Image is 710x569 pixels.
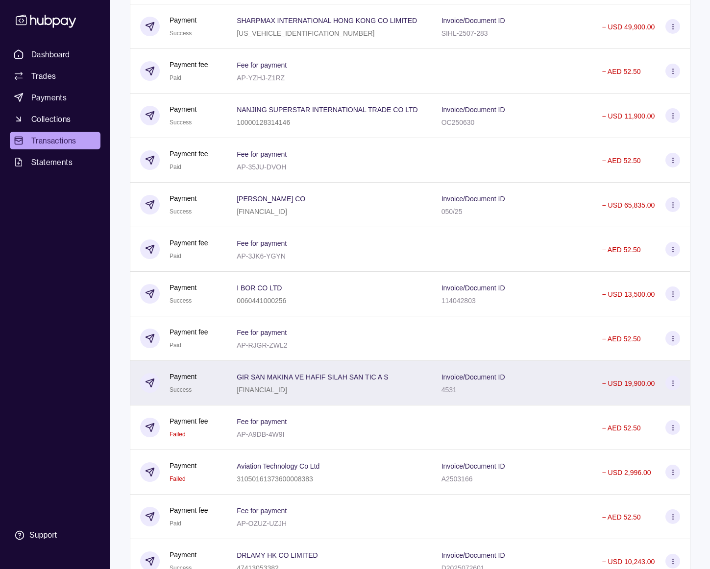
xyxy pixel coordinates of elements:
[237,520,287,527] p: AP-OZUZ-UZJH
[237,284,282,292] p: I BOR CO LTD
[10,110,100,128] a: Collections
[170,253,181,260] span: Paid
[237,252,286,260] p: AP-3JK6-YGYN
[170,119,192,126] span: Success
[602,23,655,31] p: − USD 49,900.00
[237,341,287,349] p: AP-RJGR-ZWL2
[441,386,457,394] p: 4531
[10,525,100,545] a: Support
[170,520,181,527] span: Paid
[237,208,287,215] p: [FINANCIAL_ID]
[602,112,655,120] p: − USD 11,900.00
[602,558,655,566] p: − USD 10,243.00
[602,68,641,75] p: − AED 52.50
[170,342,181,349] span: Paid
[170,327,208,337] p: Payment fee
[237,106,418,114] p: NANJING SUPERSTAR INTERNATIONAL TRADE CO LTD
[602,469,651,476] p: − USD 2,996.00
[10,132,100,149] a: Transactions
[602,513,641,521] p: − AED 52.50
[170,475,186,482] span: Failed
[441,119,475,126] p: OC250630
[237,551,318,559] p: DRLAMY HK CO LIMITED
[10,153,100,171] a: Statements
[170,104,196,115] p: Payment
[170,549,196,560] p: Payment
[237,195,305,203] p: [PERSON_NAME] CO
[29,530,57,541] div: Support
[170,208,192,215] span: Success
[170,431,186,438] span: Failed
[237,61,287,69] p: Fee for payment
[441,475,473,483] p: A2503166
[170,416,208,427] p: Payment fee
[10,67,100,85] a: Trades
[170,371,196,382] p: Payment
[170,30,192,37] span: Success
[441,297,476,305] p: 114042803
[441,208,463,215] p: 050/25
[170,74,181,81] span: Paid
[441,462,505,470] p: Invoice/Document ID
[237,507,287,515] p: Fee for payment
[31,113,71,125] span: Collections
[170,297,192,304] span: Success
[237,430,284,438] p: AP-A9DB-4W9I
[10,89,100,106] a: Payments
[237,163,286,171] p: AP-35JU-DVOH
[602,246,641,254] p: − AED 52.50
[441,551,505,559] p: Invoice/Document ID
[170,164,181,170] span: Paid
[441,17,505,24] p: Invoice/Document ID
[441,195,505,203] p: Invoice/Document ID
[441,106,505,114] p: Invoice/Document ID
[31,48,70,60] span: Dashboard
[237,74,285,82] p: AP-YZHJ-Z1RZ
[237,462,319,470] p: Aviation Technology Co Ltd
[441,284,505,292] p: Invoice/Document ID
[602,335,641,343] p: − AED 52.50
[237,150,287,158] p: Fee for payment
[31,135,76,146] span: Transactions
[170,460,196,471] p: Payment
[602,424,641,432] p: − AED 52.50
[170,148,208,159] p: Payment fee
[170,505,208,516] p: Payment fee
[237,386,287,394] p: [FINANCIAL_ID]
[602,379,655,387] p: − USD 19,900.00
[237,119,290,126] p: 10000128314146
[170,15,196,25] p: Payment
[237,373,388,381] p: GIR SAN MAKINA VE HAFIF SILAH SAN TIC A S
[170,237,208,248] p: Payment fee
[10,46,100,63] a: Dashboard
[237,239,287,247] p: Fee for payment
[237,475,313,483] p: 31050161373600008383
[31,70,56,82] span: Trades
[31,92,67,103] span: Payments
[441,29,488,37] p: SIHL-2507-283
[170,59,208,70] p: Payment fee
[31,156,73,168] span: Statements
[237,29,374,37] p: [US_VEHICLE_IDENTIFICATION_NUMBER]
[237,329,287,336] p: Fee for payment
[441,373,505,381] p: Invoice/Document ID
[602,157,641,165] p: − AED 52.50
[170,282,196,293] p: Payment
[170,193,196,204] p: Payment
[237,17,417,24] p: SHARPMAX INTERNATIONAL HONG KONG CO LIMITED
[170,386,192,393] span: Success
[237,297,286,305] p: 0060441000256
[602,290,655,298] p: − USD 13,500.00
[602,201,655,209] p: − USD 65,835.00
[237,418,287,426] p: Fee for payment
